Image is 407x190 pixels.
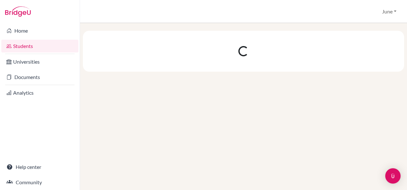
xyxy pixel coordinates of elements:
[1,40,78,52] a: Students
[1,176,78,189] a: Community
[1,161,78,173] a: Help center
[1,24,78,37] a: Home
[385,168,401,184] div: Open Intercom Messenger
[1,71,78,83] a: Documents
[5,6,31,17] img: Bridge-U
[1,86,78,99] a: Analytics
[379,5,399,18] button: June
[1,55,78,68] a: Universities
